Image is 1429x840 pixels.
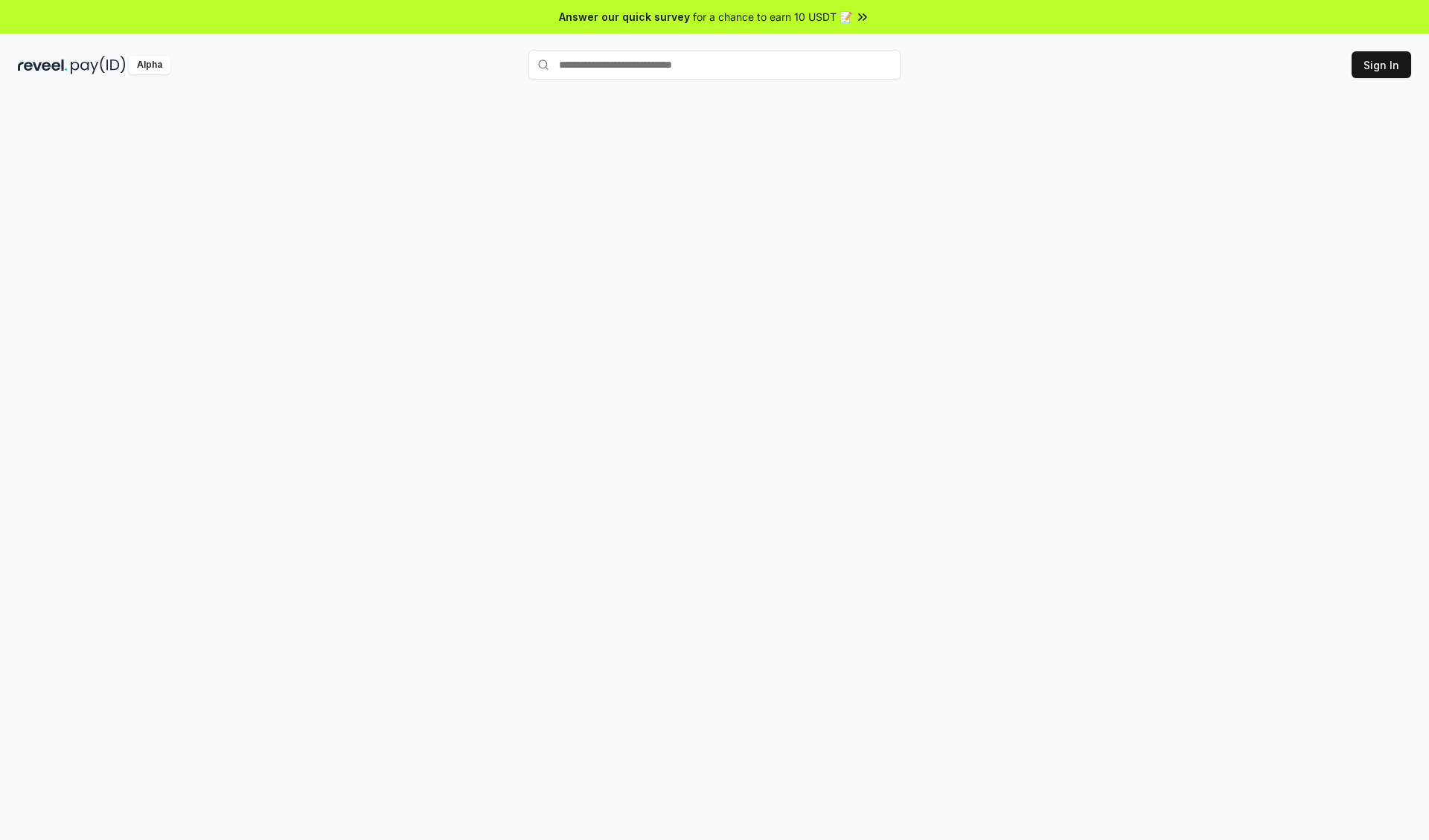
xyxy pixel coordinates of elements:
img: reveel_dark [18,56,68,74]
div: Alpha [129,56,170,74]
button: Sign In [1352,51,1411,78]
span: for a chance to earn 10 USDT 📝 [693,9,852,25]
span: Answer our quick survey [559,9,690,25]
img: pay_id [71,56,126,74]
